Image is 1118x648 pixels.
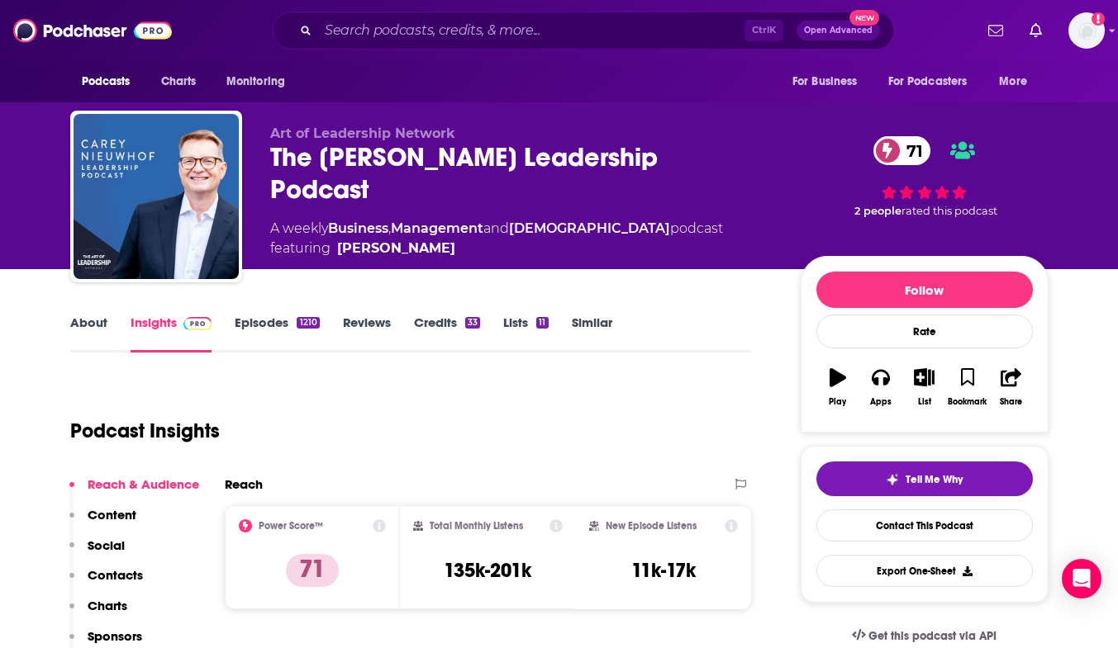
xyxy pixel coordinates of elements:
[183,317,212,330] img: Podchaser Pro
[70,419,220,443] h1: Podcast Insights
[1062,559,1101,598] div: Open Intercom Messenger
[572,315,612,352] a: Similar
[74,114,239,279] img: The Carey Nieuwhof Leadership Podcast
[483,220,509,236] span: and
[328,220,388,236] a: Business
[888,70,968,93] span: For Podcasters
[859,357,902,417] button: Apps
[631,558,696,583] h3: 11k-17k
[444,558,531,583] h3: 135k-201k
[536,317,548,329] div: 11
[503,315,548,352] a: Lists11
[987,66,1048,97] button: open menu
[873,136,931,165] a: 71
[337,239,455,258] a: Carey Nieuwhof
[1092,12,1105,26] svg: Add a profile image
[69,567,143,598] button: Contacts
[70,66,152,97] button: open menu
[854,205,902,217] span: 2 people
[816,315,1033,348] div: Rate
[1068,12,1105,49] button: Show profile menu
[388,220,391,236] span: ,
[69,507,136,537] button: Content
[829,397,846,407] div: Play
[509,220,670,236] a: [DEMOGRAPHIC_DATA]
[13,15,172,46] img: Podchaser - Follow, Share and Rate Podcasts
[161,70,197,93] span: Charts
[792,70,858,93] span: For Business
[414,315,480,352] a: Credits33
[343,315,391,352] a: Reviews
[150,66,207,97] a: Charts
[88,598,127,613] p: Charts
[430,520,523,532] h2: Total Monthly Listens
[273,12,894,50] div: Search podcasts, credits, & more...
[868,629,997,643] span: Get this podcast via API
[270,125,455,141] span: Art of Leadership Network
[816,461,1033,496] button: tell me why sparkleTell Me Why
[849,10,879,26] span: New
[989,357,1032,417] button: Share
[88,476,199,492] p: Reach & Audience
[88,628,142,644] p: Sponsors
[816,357,859,417] button: Play
[982,17,1010,45] a: Show notifications dropdown
[88,507,136,523] p: Content
[902,205,997,217] span: rated this podcast
[816,555,1033,587] button: Export One-Sheet
[259,520,323,532] h2: Power Score™
[131,315,212,352] a: InsightsPodchaser Pro
[82,70,131,93] span: Podcasts
[391,220,483,236] a: Management
[946,357,989,417] button: Bookmark
[318,17,745,44] input: Search podcasts, credits, & more...
[816,509,1033,542] a: Contact This Podcast
[215,66,307,97] button: open menu
[1068,12,1105,49] img: User Profile
[745,20,783,41] span: Ctrl K
[235,315,319,352] a: Episodes1210
[88,537,125,553] p: Social
[797,21,880,40] button: Open AdvancedNew
[286,554,339,587] p: 71
[890,136,931,165] span: 71
[878,66,992,97] button: open menu
[870,397,892,407] div: Apps
[1023,17,1049,45] a: Show notifications dropdown
[465,317,480,329] div: 33
[88,567,143,583] p: Contacts
[70,315,107,352] a: About
[270,239,723,258] span: featuring
[902,357,945,417] button: List
[226,70,285,93] span: Monitoring
[69,537,125,568] button: Social
[804,26,873,35] span: Open Advanced
[297,317,319,329] div: 1210
[606,520,697,532] h2: New Episode Listens
[225,476,263,492] h2: Reach
[948,397,987,407] div: Bookmark
[270,219,723,258] div: A weekly podcast
[999,70,1027,93] span: More
[886,473,899,486] img: tell me why sparkle
[69,598,127,628] button: Charts
[69,476,199,507] button: Reach & Audience
[801,125,1049,229] div: 71 2 peoplerated this podcast
[918,397,931,407] div: List
[1068,12,1105,49] span: Logged in as Andrea1206
[781,66,878,97] button: open menu
[1000,397,1022,407] div: Share
[816,272,1033,308] button: Follow
[906,473,963,486] span: Tell Me Why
